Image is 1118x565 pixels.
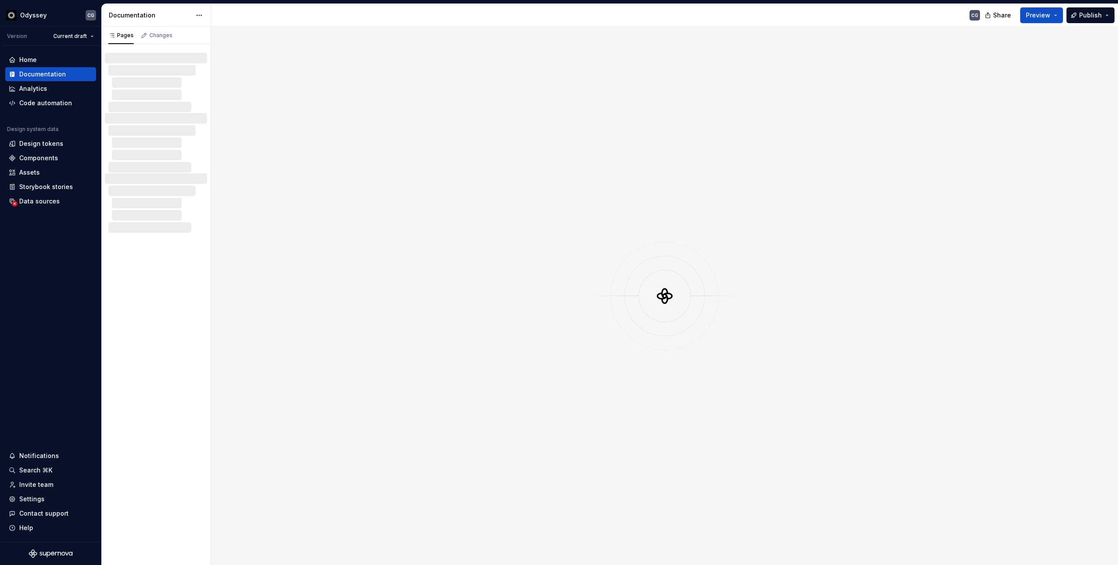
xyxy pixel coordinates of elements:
[19,154,58,162] div: Components
[5,449,96,463] button: Notifications
[5,521,96,535] button: Help
[19,495,45,503] div: Settings
[19,451,59,460] div: Notifications
[1079,11,1102,20] span: Publish
[19,55,37,64] div: Home
[7,126,59,133] div: Design system data
[87,12,94,19] div: CG
[1026,11,1050,20] span: Preview
[19,509,69,518] div: Contact support
[19,99,72,107] div: Code automation
[6,10,17,21] img: c755af4b-9501-4838-9b3a-04de1099e264.png
[19,466,52,475] div: Search ⌘K
[971,12,978,19] div: CG
[1020,7,1063,23] button: Preview
[5,53,96,67] a: Home
[19,139,63,148] div: Design tokens
[19,168,40,177] div: Assets
[5,463,96,477] button: Search ⌘K
[109,11,191,20] div: Documentation
[5,165,96,179] a: Assets
[7,33,27,40] div: Version
[5,492,96,506] a: Settings
[5,506,96,520] button: Contact support
[49,30,98,42] button: Current draft
[5,151,96,165] a: Components
[1066,7,1115,23] button: Publish
[2,6,100,24] button: OdysseyCG
[5,478,96,492] a: Invite team
[5,180,96,194] a: Storybook stories
[5,194,96,208] a: Data sources
[5,67,96,81] a: Documentation
[149,32,173,39] div: Changes
[20,11,47,20] div: Odyssey
[993,11,1011,20] span: Share
[19,183,73,191] div: Storybook stories
[5,137,96,151] a: Design tokens
[19,84,47,93] div: Analytics
[5,96,96,110] a: Code automation
[19,480,53,489] div: Invite team
[108,32,134,39] div: Pages
[19,70,66,79] div: Documentation
[980,7,1017,23] button: Share
[29,549,72,558] svg: Supernova Logo
[5,82,96,96] a: Analytics
[19,524,33,532] div: Help
[19,197,60,206] div: Data sources
[53,33,87,40] span: Current draft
